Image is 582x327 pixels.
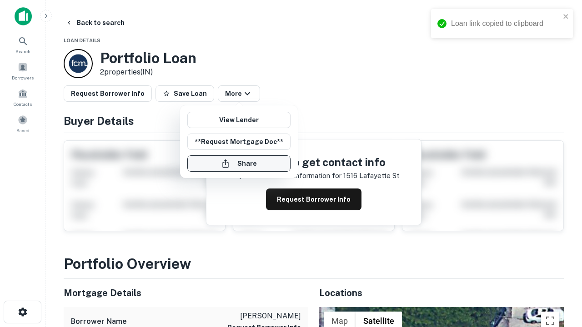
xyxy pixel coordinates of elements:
[451,18,560,29] div: Loan link copied to clipboard
[187,134,291,150] button: **Request Mortgage Doc**
[187,155,291,172] button: Share
[187,112,291,128] a: View Lender
[563,13,569,21] button: close
[537,254,582,298] iframe: Chat Widget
